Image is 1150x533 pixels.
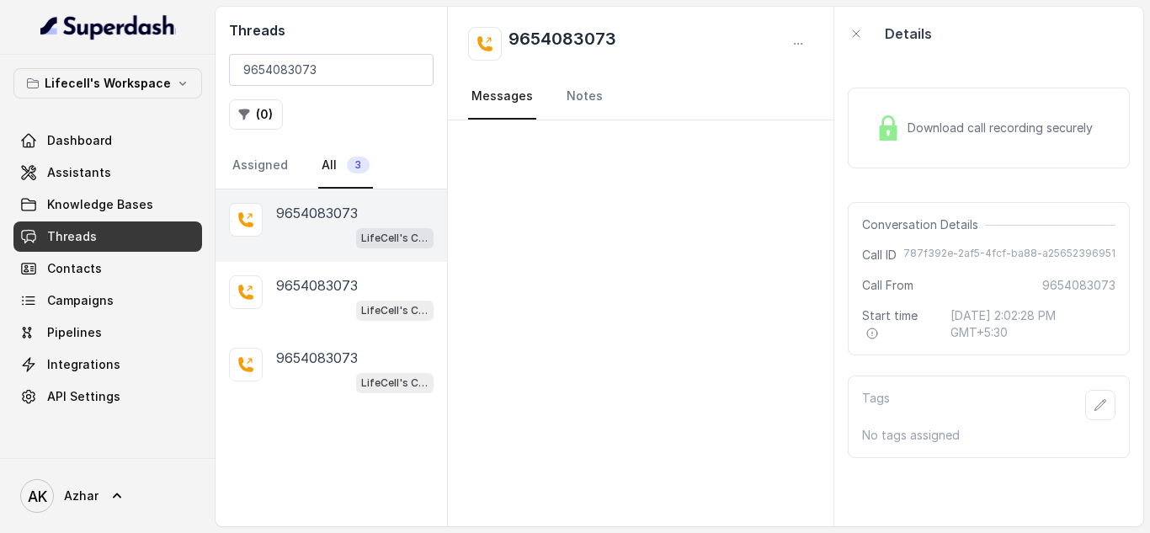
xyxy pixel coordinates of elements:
a: Dashboard [13,125,202,156]
span: Start time [862,307,937,341]
a: Knowledge Bases [13,189,202,220]
p: 9654083073 [276,275,358,296]
span: Integrations [47,356,120,373]
span: Azhar [64,488,98,504]
p: LifeCell's Call Assistant [361,230,429,247]
p: LifeCell's Call Assistant [361,375,429,392]
a: Contacts [13,253,202,284]
span: [DATE] 2:02:28 PM GMT+5:30 [950,307,1115,341]
a: API Settings [13,381,202,412]
span: Assistants [47,164,111,181]
span: 787f392e-2af5-4fcf-ba88-a25652396951 [903,247,1115,264]
p: No tags assigned [862,427,1115,444]
span: API Settings [47,388,120,405]
a: Notes [563,74,606,120]
p: LifeCell's Call Assistant [361,302,429,319]
a: Threads [13,221,202,252]
a: Campaigns [13,285,202,316]
a: All3 [318,143,373,189]
span: Knowledge Bases [47,196,153,213]
span: Call From [862,277,913,294]
img: light.svg [40,13,176,40]
span: Conversation Details [862,216,985,233]
span: Download call recording securely [908,120,1099,136]
a: Azhar [13,472,202,520]
a: Assigned [229,143,291,189]
a: Integrations [13,349,202,380]
span: Threads [47,228,97,245]
span: 3 [347,157,370,173]
span: Pipelines [47,324,102,341]
span: Contacts [47,260,102,277]
a: Pipelines [13,317,202,348]
span: Dashboard [47,132,112,149]
span: Campaigns [47,292,114,309]
p: 9654083073 [276,348,358,368]
input: Search by Call ID or Phone Number [229,54,434,86]
nav: Tabs [468,74,813,120]
img: Lock Icon [876,115,901,141]
h2: Threads [229,20,434,40]
button: Lifecell's Workspace [13,68,202,99]
p: Lifecell's Workspace [45,73,171,93]
span: Call ID [862,247,897,264]
p: Details [885,24,932,44]
span: 9654083073 [1042,277,1115,294]
nav: Tabs [229,143,434,189]
button: (0) [229,99,283,130]
h2: 9654083073 [508,27,616,61]
text: AK [28,488,47,505]
a: Messages [468,74,536,120]
p: 9654083073 [276,203,358,223]
p: Tags [862,390,890,420]
a: Assistants [13,157,202,188]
